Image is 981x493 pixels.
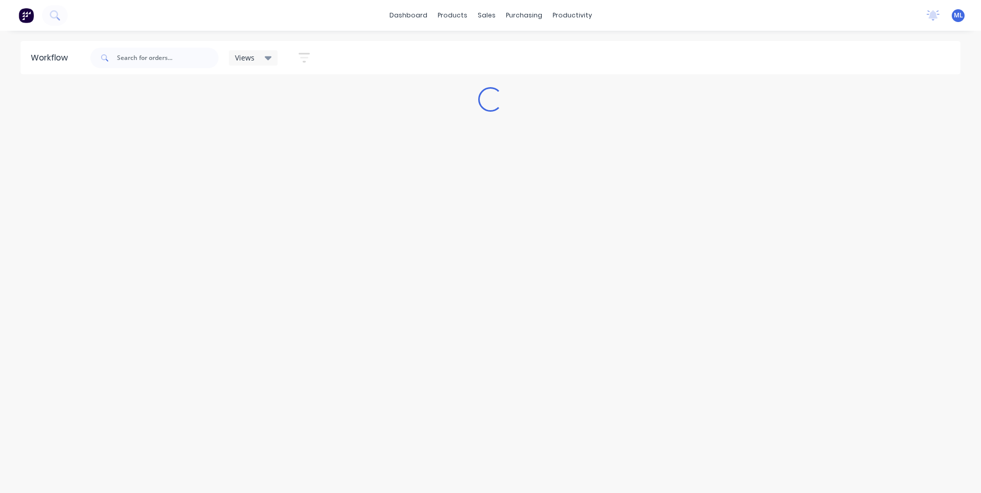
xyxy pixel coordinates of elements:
[473,8,501,23] div: sales
[433,8,473,23] div: products
[18,8,34,23] img: Factory
[501,8,547,23] div: purchasing
[235,52,254,63] span: Views
[117,48,219,68] input: Search for orders...
[31,52,73,64] div: Workflow
[384,8,433,23] a: dashboard
[954,11,963,20] span: ML
[547,8,597,23] div: productivity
